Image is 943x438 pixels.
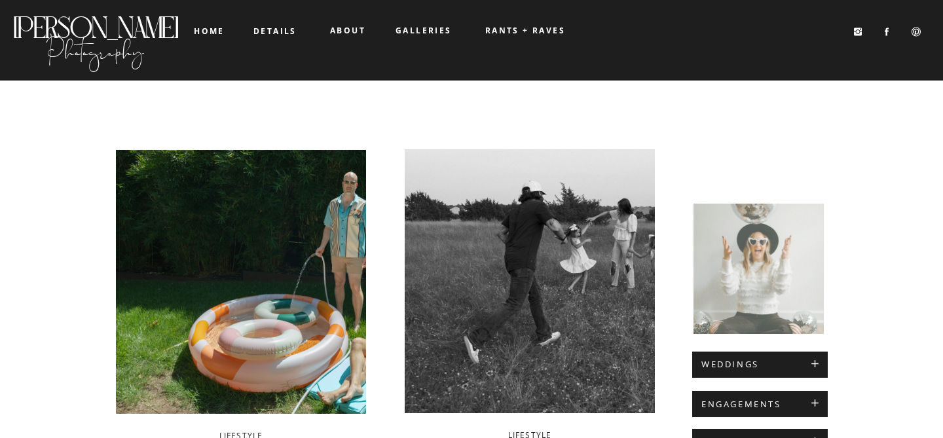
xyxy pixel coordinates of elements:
a: WEDDINGS [701,359,819,370]
b: home [194,26,225,37]
a: details [253,27,291,35]
a: about [330,26,365,35]
a: [PERSON_NAME] [11,10,179,32]
a: home [194,27,225,35]
a: galleries [396,26,450,35]
a: RANTS + RAVES [473,26,578,35]
b: RANTS + RAVES [485,25,565,36]
b: about [330,25,365,36]
a: Chelsie & Mark’s Maternity Shoot at Home in Austin [116,150,366,414]
b: details [253,26,297,37]
a: Photography [11,26,179,69]
a: ENGAGEMENTS [701,399,819,410]
b: galleries [396,25,452,36]
a: Trust the Process: From your Austin Family Documentary Photographer [405,149,655,413]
